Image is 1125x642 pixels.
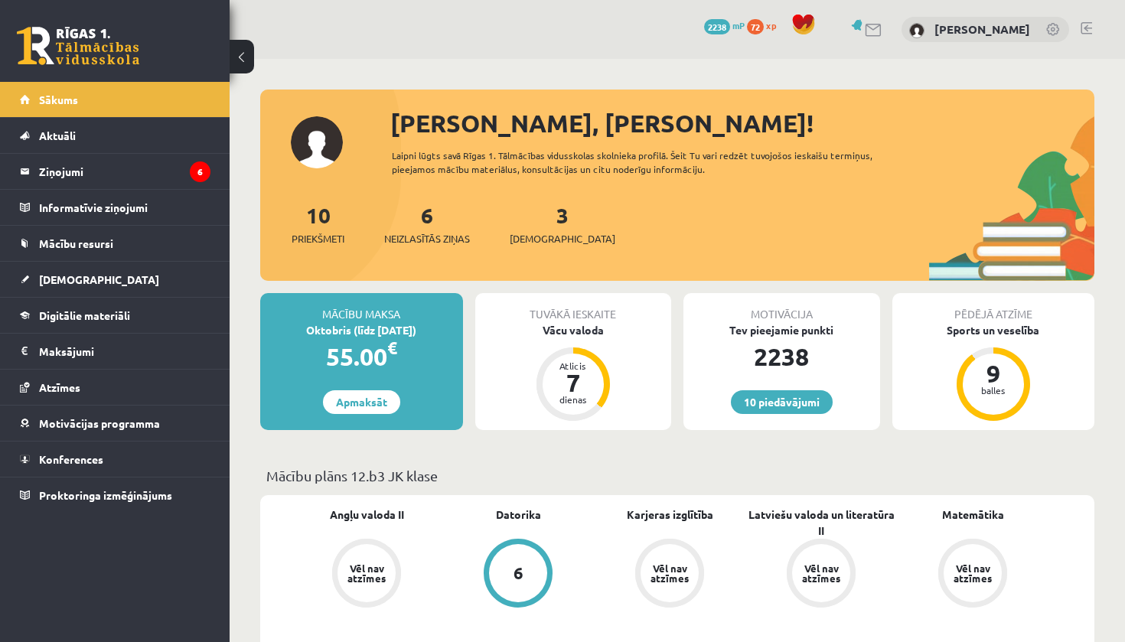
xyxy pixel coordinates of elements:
[766,19,776,31] span: xp
[292,201,344,246] a: 10Priekšmeti
[39,129,76,142] span: Aktuāli
[266,465,1088,486] p: Mācību plāns 12.b3 JK klase
[683,293,880,322] div: Motivācija
[20,406,210,441] a: Motivācijas programma
[392,148,892,176] div: Laipni lūgts savā Rīgas 1. Tālmācības vidusskolas skolnieka profilā. Šeit Tu vari redzēt tuvojošo...
[683,338,880,375] div: 2238
[704,19,730,34] span: 2238
[20,370,210,405] a: Atzīmes
[345,563,388,583] div: Vēl nav atzīmes
[190,161,210,182] i: 6
[20,442,210,477] a: Konferences
[510,231,615,246] span: [DEMOGRAPHIC_DATA]
[20,154,210,189] a: Ziņojumi6
[683,322,880,338] div: Tev pieejamie punkti
[20,118,210,153] a: Aktuāli
[747,19,784,31] a: 72 xp
[260,322,463,338] div: Oktobris (līdz [DATE])
[39,308,130,322] span: Digitālie materiāli
[292,231,344,246] span: Priekšmeti
[17,27,139,65] a: Rīgas 1. Tālmācības vidusskola
[892,293,1095,322] div: Pēdējā atzīme
[20,190,210,225] a: Informatīvie ziņojumi
[20,262,210,297] a: [DEMOGRAPHIC_DATA]
[39,93,78,106] span: Sākums
[475,322,672,423] a: Vācu valoda Atlicis 7 dienas
[594,539,745,611] a: Vēl nav atzīmes
[442,539,594,611] a: 6
[732,19,745,31] span: mP
[942,507,1004,523] a: Matemātika
[897,539,1048,611] a: Vēl nav atzīmes
[39,488,172,502] span: Proktoringa izmēģinājums
[39,452,103,466] span: Konferences
[970,386,1016,395] div: balles
[934,21,1030,37] a: [PERSON_NAME]
[39,236,113,250] span: Mācību resursi
[384,201,470,246] a: 6Neizlasītās ziņas
[20,477,210,513] a: Proktoringa izmēģinājums
[627,507,713,523] a: Karjeras izglītība
[20,334,210,369] a: Maksājumi
[800,563,843,583] div: Vēl nav atzīmes
[550,370,596,395] div: 7
[39,190,210,225] legend: Informatīvie ziņojumi
[510,201,615,246] a: 3[DEMOGRAPHIC_DATA]
[704,19,745,31] a: 2238 mP
[648,563,691,583] div: Vēl nav atzīmes
[384,231,470,246] span: Neizlasītās ziņas
[475,293,672,322] div: Tuvākā ieskaite
[39,334,210,369] legend: Maksājumi
[970,361,1016,386] div: 9
[260,293,463,322] div: Mācību maksa
[260,338,463,375] div: 55.00
[747,19,764,34] span: 72
[475,322,672,338] div: Vācu valoda
[496,507,541,523] a: Datorika
[390,105,1094,142] div: [PERSON_NAME], [PERSON_NAME]!
[330,507,404,523] a: Angļu valoda II
[951,563,994,583] div: Vēl nav atzīmes
[550,361,596,370] div: Atlicis
[39,272,159,286] span: [DEMOGRAPHIC_DATA]
[20,298,210,333] a: Digitālie materiāli
[387,337,397,359] span: €
[39,416,160,430] span: Motivācijas programma
[20,226,210,261] a: Mācību resursi
[892,322,1095,423] a: Sports un veselība 9 balles
[745,539,897,611] a: Vēl nav atzīmes
[20,82,210,117] a: Sākums
[550,395,596,404] div: dienas
[892,322,1095,338] div: Sports un veselība
[39,380,80,394] span: Atzīmes
[514,565,523,582] div: 6
[909,23,924,38] img: Kate Uļjanova
[39,154,210,189] legend: Ziņojumi
[745,507,897,539] a: Latviešu valoda un literatūra II
[731,390,833,414] a: 10 piedāvājumi
[323,390,400,414] a: Apmaksāt
[291,539,442,611] a: Vēl nav atzīmes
